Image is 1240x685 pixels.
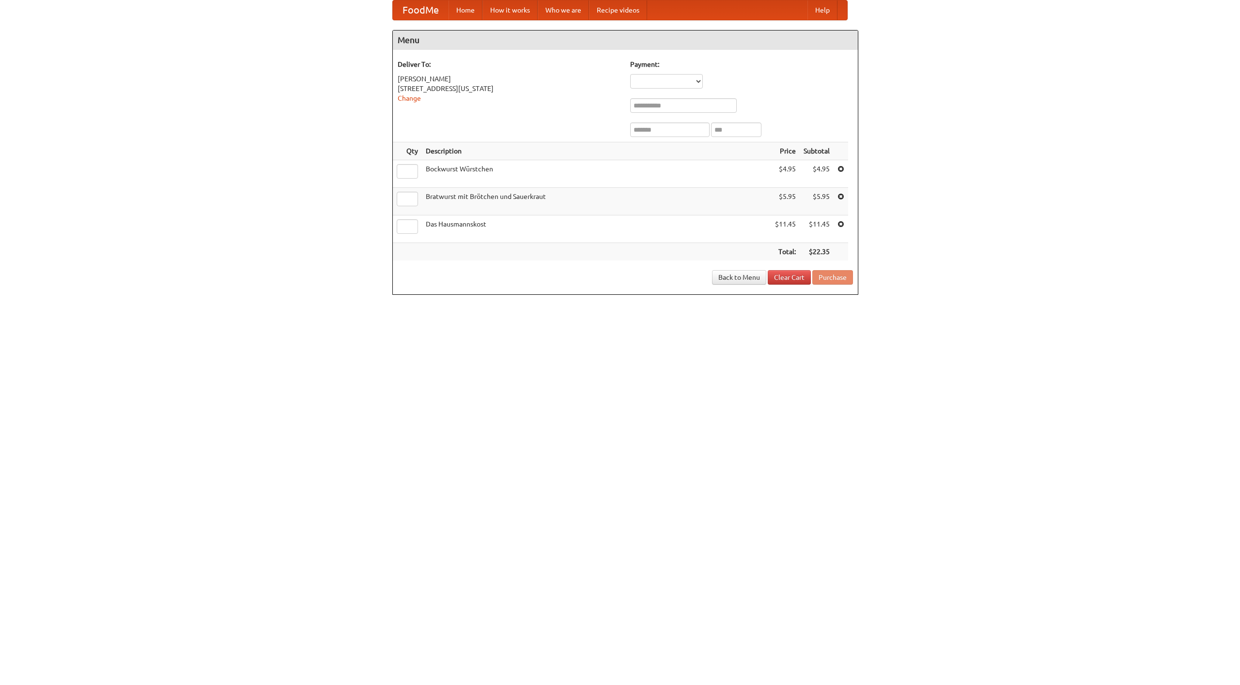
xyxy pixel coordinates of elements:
[422,215,771,243] td: Das Hausmannskost
[538,0,589,20] a: Who we are
[771,188,800,215] td: $5.95
[449,0,482,20] a: Home
[630,60,853,69] h5: Payment:
[393,30,858,50] h4: Menu
[771,142,800,160] th: Price
[422,160,771,188] td: Bockwurst Würstchen
[398,94,421,102] a: Change
[393,0,449,20] a: FoodMe
[393,142,422,160] th: Qty
[398,60,620,69] h5: Deliver To:
[422,188,771,215] td: Bratwurst mit Brötchen und Sauerkraut
[800,243,834,261] th: $22.35
[398,74,620,84] div: [PERSON_NAME]
[589,0,647,20] a: Recipe videos
[800,142,834,160] th: Subtotal
[812,270,853,285] button: Purchase
[807,0,837,20] a: Help
[398,84,620,93] div: [STREET_ADDRESS][US_STATE]
[771,215,800,243] td: $11.45
[800,188,834,215] td: $5.95
[800,215,834,243] td: $11.45
[771,243,800,261] th: Total:
[771,160,800,188] td: $4.95
[422,142,771,160] th: Description
[482,0,538,20] a: How it works
[768,270,811,285] a: Clear Cart
[712,270,766,285] a: Back to Menu
[800,160,834,188] td: $4.95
